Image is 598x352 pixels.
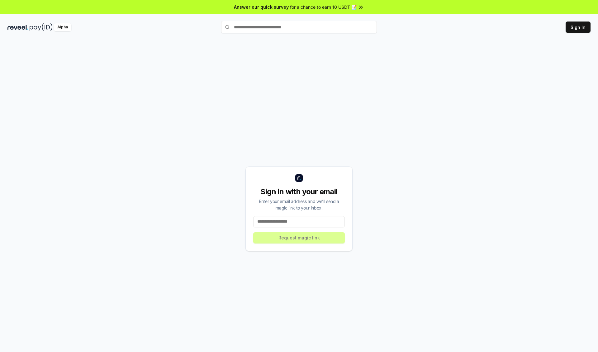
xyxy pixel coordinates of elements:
img: logo_small [295,174,303,182]
div: Alpha [54,23,71,31]
span: Answer our quick survey [234,4,289,10]
div: Enter your email address and we’ll send a magic link to your inbox. [253,198,345,211]
button: Sign In [566,22,591,33]
span: for a chance to earn 10 USDT 📝 [290,4,357,10]
img: pay_id [30,23,53,31]
img: reveel_dark [7,23,28,31]
div: Sign in with your email [253,187,345,197]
